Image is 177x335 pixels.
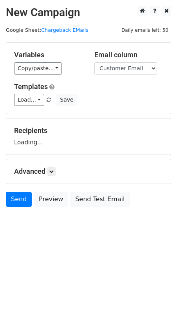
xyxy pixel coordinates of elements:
h5: Email column [94,51,163,59]
a: Daily emails left: 50 [119,27,171,33]
h5: Recipients [14,126,163,135]
a: Copy/paste... [14,62,62,75]
a: Load... [14,94,44,106]
a: Preview [34,192,68,207]
small: Google Sheet: [6,27,88,33]
a: Send [6,192,32,207]
button: Save [56,94,77,106]
h2: New Campaign [6,6,171,19]
h5: Advanced [14,167,163,176]
div: Loading... [14,126,163,147]
a: Send Test Email [70,192,130,207]
a: Chargeback EMails [41,27,88,33]
a: Templates [14,82,48,91]
h5: Variables [14,51,83,59]
span: Daily emails left: 50 [119,26,171,35]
